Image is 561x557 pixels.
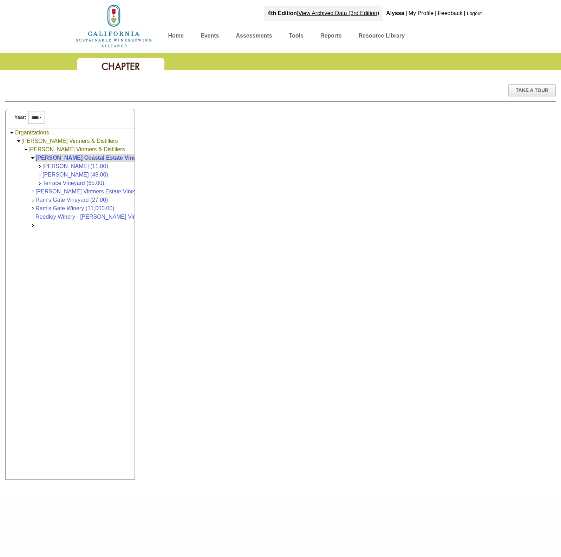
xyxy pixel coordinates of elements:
[35,155,174,161] a: [PERSON_NAME] Coastal Estate Vineyards (124.00)
[463,6,466,21] div: |
[405,6,408,21] div: |
[289,31,304,43] a: Tools
[102,60,140,73] span: Chapter
[35,197,108,203] a: Ram's Gate Vineyard (27.00)
[43,180,104,186] a: Terrace Vineyard (65.00)
[35,205,114,211] a: Ram's Gate Winery (11,000.00)
[21,138,118,144] a: [PERSON_NAME] Vintners & Distillers
[409,10,433,16] a: My Profile
[9,130,14,135] img: Collapse Organizations
[236,31,272,43] a: Assessments
[75,4,152,48] img: logo_cswa2x.png
[16,139,21,144] img: Collapse O'Neill Vintners & Distillers
[75,22,152,28] a: Home
[43,163,108,169] a: [PERSON_NAME] (11.00)
[359,31,405,43] a: Resource Library
[23,147,28,152] img: Collapse O'Neill Vintners & Distillers
[434,6,437,21] div: |
[35,188,164,194] a: [PERSON_NAME] Vintners Estate Vineyard (46.00)
[14,130,49,135] a: Organizations
[168,31,184,43] a: Home
[508,84,556,96] div: Take A Tour
[298,10,379,16] a: View Archived Data (3rd Edition)
[43,172,108,178] a: [PERSON_NAME] (48.00)
[386,10,404,16] b: Alyssa
[467,11,482,16] a: Logout
[30,155,35,161] img: Collapse O'Neill Coastal Estate Vineyards (124.00)
[35,214,218,220] a: Reedley Winery - [PERSON_NAME] Vintners & Distillers (10,500,000.00)
[268,10,297,16] strong: 4th Edition
[201,31,219,43] a: Events
[28,146,125,152] a: [PERSON_NAME] Vintners & Distillers
[264,6,383,21] div: |
[438,10,462,16] a: Feedback
[14,114,26,121] span: Year:
[320,31,341,43] a: Reports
